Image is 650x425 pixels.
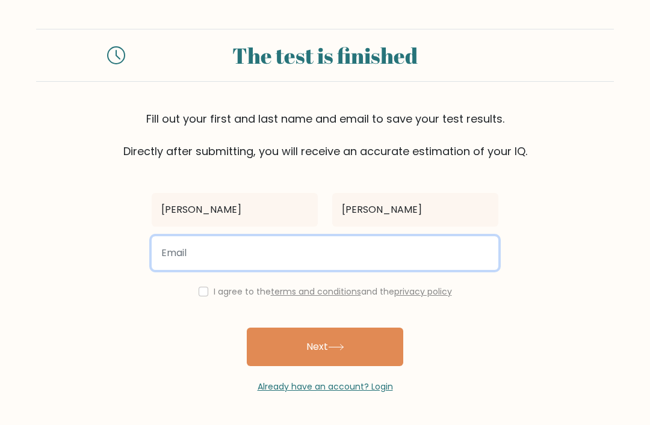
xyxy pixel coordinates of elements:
div: Fill out your first and last name and email to save your test results. Directly after submitting,... [36,111,614,159]
input: First name [152,193,318,227]
a: Already have an account? Login [258,381,393,393]
input: Last name [332,193,498,227]
input: Email [152,236,498,270]
a: privacy policy [394,286,452,298]
label: I agree to the and the [214,286,452,298]
a: terms and conditions [271,286,361,298]
button: Next [247,328,403,366]
div: The test is finished [140,39,510,72]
